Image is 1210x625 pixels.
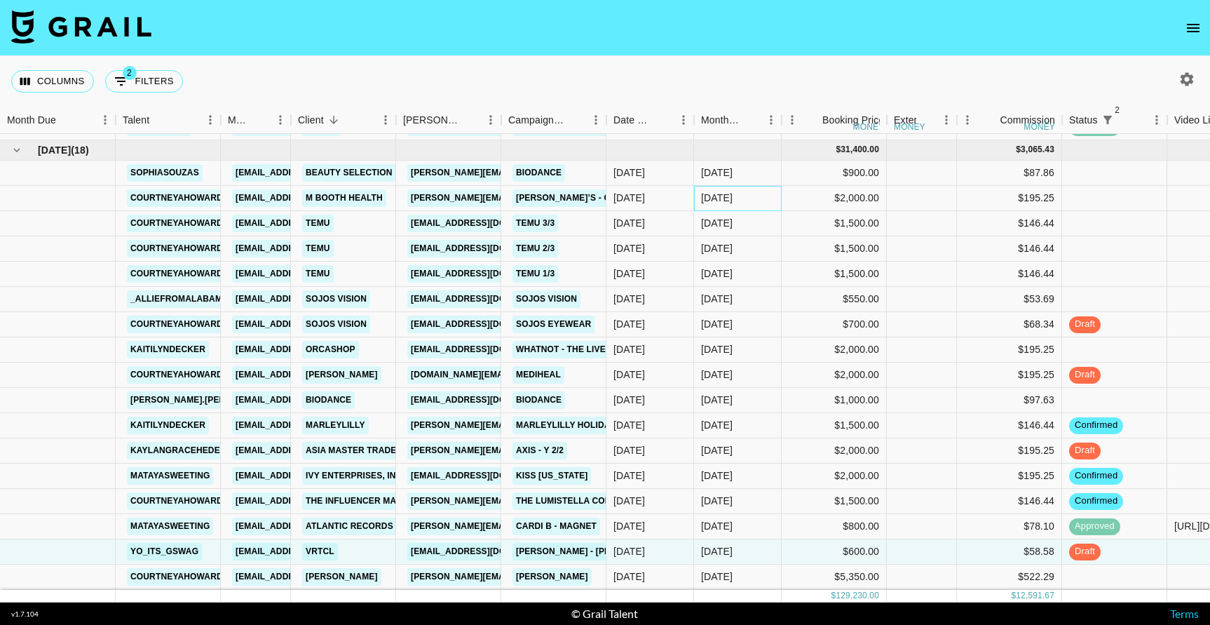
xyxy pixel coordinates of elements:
a: [EMAIL_ADDRESS][DOMAIN_NAME] [232,442,389,459]
button: Menu [270,109,291,130]
div: Oct '25 [701,166,733,180]
a: Biodance [512,164,565,182]
div: Oct '25 [701,342,733,356]
button: Menu [375,109,396,130]
div: $2,000.00 [782,186,887,211]
a: _alliefromalabama_ [127,290,237,308]
a: Terms [1170,607,1199,620]
a: [EMAIL_ADDRESS][DOMAIN_NAME] [407,467,564,485]
span: confirmed [1069,469,1123,483]
button: Select columns [11,70,94,93]
div: $78.10 [957,514,1062,539]
div: Talent [116,107,221,134]
div: 8/25/2025 [613,317,645,331]
div: Commission [1000,107,1055,134]
a: TEMU 1/3 [512,265,558,283]
div: Oct '25 [701,368,733,382]
button: Menu [480,109,501,130]
button: Menu [782,109,803,130]
a: courtneyahoward [127,492,226,510]
a: SOJOS Vision [302,290,370,308]
div: 9/15/2025 [613,241,645,255]
span: [DATE] [38,143,71,157]
span: draft [1069,444,1101,457]
a: [PERSON_NAME][EMAIL_ADDRESS][DOMAIN_NAME] [407,164,636,182]
a: [PERSON_NAME] [302,366,381,384]
button: Sort [461,110,480,130]
a: [EMAIL_ADDRESS][DOMAIN_NAME] [407,265,564,283]
div: 9/24/2025 [613,418,645,432]
a: [PERSON_NAME][EMAIL_ADDRESS][DOMAIN_NAME] [407,442,636,459]
div: Oct '25 [701,494,733,508]
div: $97.63 [957,388,1062,413]
div: $ [1016,144,1021,156]
a: yo_its_gswag [127,543,202,560]
a: [EMAIL_ADDRESS][DOMAIN_NAME] [232,215,389,232]
div: $195.25 [957,186,1062,211]
div: $146.44 [957,262,1062,287]
button: open drawer [1179,14,1207,42]
span: confirmed [1069,495,1123,508]
div: Oct '25 [701,519,733,533]
div: $1,500.00 [782,236,887,262]
a: Kiss [US_STATE] [512,467,591,485]
div: money [894,123,925,131]
a: [PERSON_NAME][EMAIL_ADDRESS][DOMAIN_NAME] [407,417,636,434]
a: TEMU 3/3 [512,215,558,232]
span: 2 [123,66,137,80]
a: sophiasouzas [127,164,203,182]
a: [EMAIL_ADDRESS][DOMAIN_NAME] [232,568,389,586]
a: courtneyahoward [127,366,226,384]
button: hide children [7,140,27,160]
div: 3,065.43 [1021,144,1054,156]
button: Menu [957,109,978,130]
div: 9/20/2025 [613,544,645,558]
a: [EMAIL_ADDRESS][DOMAIN_NAME] [232,366,389,384]
a: [EMAIL_ADDRESS][DOMAIN_NAME] [232,265,389,283]
a: [EMAIL_ADDRESS][DOMAIN_NAME] [232,543,389,560]
button: Menu [585,109,606,130]
a: [EMAIL_ADDRESS][DOMAIN_NAME] [232,164,389,182]
div: Booker [396,107,501,134]
a: [PERSON_NAME] [512,568,592,586]
a: [PERSON_NAME] [302,568,381,586]
div: Status [1069,107,1098,134]
a: kaylangracehedenskog [127,442,255,459]
div: Status [1062,107,1167,134]
button: Sort [566,110,585,130]
a: TEMU 2/3 [512,240,558,257]
div: Client [291,107,396,134]
div: Oct '25 [701,443,733,457]
a: The Influencer Marketing Factory [302,492,481,510]
div: money [853,123,885,131]
div: $146.44 [957,413,1062,438]
a: courtneyahoward [127,316,226,333]
div: Client [298,107,324,134]
a: Biodance [302,391,355,409]
div: Manager [228,107,250,134]
button: Sort [250,110,270,130]
div: 8/27/2025 [613,292,645,306]
a: Biodance [512,391,565,409]
a: Orcashop [302,341,359,358]
div: $68.34 [957,312,1062,337]
a: [EMAIL_ADDRESS][DOMAIN_NAME] [407,215,564,232]
div: $146.44 [957,489,1062,514]
div: 10/2/2025 [613,519,645,533]
a: [EMAIL_ADDRESS][DOMAIN_NAME] [232,240,389,257]
div: Oct '25 [701,317,733,331]
div: $53.69 [957,287,1062,312]
div: Oct '25 [701,292,733,306]
button: Show filters [1098,110,1117,130]
div: Oct '25 [701,216,733,230]
div: Campaign (Type) [501,107,606,134]
div: 9/22/2025 [613,570,645,584]
div: $195.25 [957,438,1062,464]
div: $146.44 [957,211,1062,236]
div: $195.25 [957,337,1062,363]
button: Sort [980,110,1000,130]
a: [DOMAIN_NAME][EMAIL_ADDRESS][PERSON_NAME][DOMAIN_NAME] [407,366,707,384]
a: courtneyahoward [127,215,226,232]
a: Temu [302,265,334,283]
a: [PERSON_NAME].[PERSON_NAME] [127,391,280,409]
